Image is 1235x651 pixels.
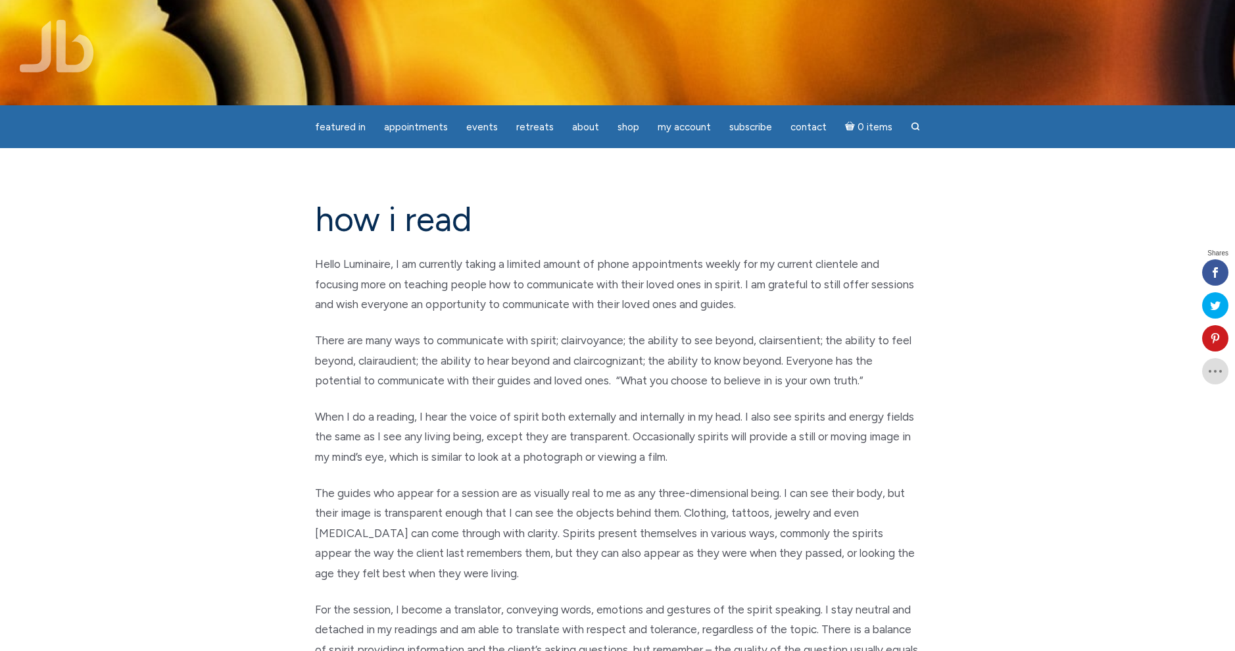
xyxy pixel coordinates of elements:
a: My Account [650,115,719,140]
a: Appointments [376,115,456,140]
span: 0 items [858,122,892,132]
p: The guides who appear for a session are as visually real to me as any three-dimensional being. I ... [315,483,920,584]
span: Contact [790,121,827,133]
span: My Account [658,121,711,133]
img: Jamie Butler. The Everyday Medium [20,20,94,72]
a: About [564,115,607,140]
p: There are many ways to communicate with spirit; clairvoyance; the ability to see beyond, clairsen... [315,330,920,391]
span: featured in [315,121,366,133]
span: Shop [617,121,639,133]
a: Subscribe [721,115,780,140]
span: Retreats [516,121,554,133]
a: Retreats [508,115,562,140]
a: Cart0 items [837,113,900,140]
h1: how i read [315,201,920,238]
span: Appointments [384,121,448,133]
a: Events [458,115,506,140]
a: Contact [783,115,835,140]
a: featured in [307,115,374,140]
p: When I do a reading, I hear the voice of spirit both externally and internally in my head. I also... [315,407,920,467]
span: Shares [1207,250,1228,257]
span: Subscribe [729,121,772,133]
span: About [572,121,599,133]
i: Cart [845,121,858,133]
a: Shop [610,115,647,140]
p: Hello Luminaire, I am currently taking a limited amount of phone appointments weekly for my curre... [315,254,920,315]
span: Events [466,121,498,133]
